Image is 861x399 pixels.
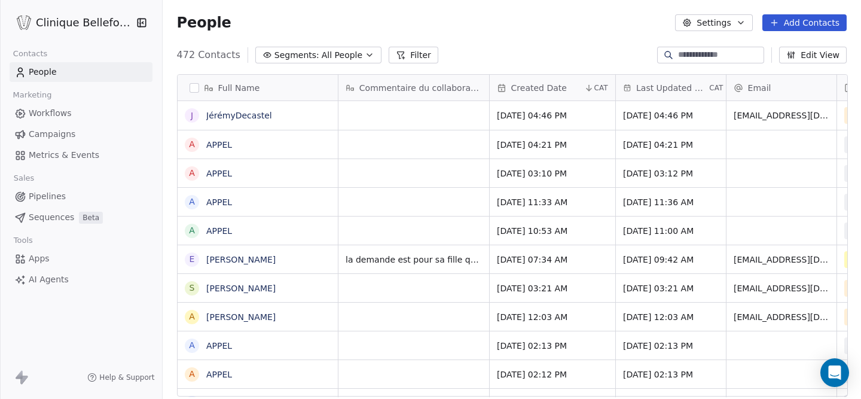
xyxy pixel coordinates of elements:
[594,83,607,93] span: CAT
[206,226,232,236] a: APPEL
[189,138,195,151] div: A
[10,270,152,290] a: AI Agents
[10,187,152,206] a: Pipelines
[17,16,31,30] img: Logo_Bellefontaine_Black.png
[177,48,240,62] span: 472 Contacts
[359,82,482,94] span: Commentaire du collaborateur
[497,225,608,237] span: [DATE] 10:53 AM
[29,107,72,120] span: Workflows
[8,86,57,104] span: Marketing
[734,311,829,323] span: [EMAIL_ADDRESS][DOMAIN_NAME]
[190,109,193,122] div: J
[10,103,152,123] a: Workflows
[29,273,69,286] span: AI Agents
[623,196,719,208] span: [DATE] 11:36 AM
[623,368,719,380] span: [DATE] 02:13 PM
[206,140,232,150] a: APPEL
[189,282,194,294] div: S
[29,128,75,141] span: Campaigns
[623,254,719,266] span: [DATE] 09:42 AM
[99,373,154,382] span: Help & Support
[762,14,847,31] button: Add Contacts
[497,167,608,179] span: [DATE] 03:10 PM
[189,339,195,352] div: A
[189,224,195,237] div: A
[10,124,152,144] a: Campaigns
[734,109,829,121] span: [EMAIL_ADDRESS][DOMAIN_NAME]
[10,249,152,269] a: Apps
[206,111,272,120] a: JérémyDecastel
[274,49,319,62] span: Segments:
[497,196,608,208] span: [DATE] 11:33 AM
[206,255,276,264] a: [PERSON_NAME]
[623,225,719,237] span: [DATE] 11:00 AM
[87,373,154,382] a: Help & Support
[189,167,195,179] div: A
[29,149,99,162] span: Metrics & Events
[623,340,719,352] span: [DATE] 02:13 PM
[206,284,276,293] a: [PERSON_NAME]
[14,13,128,33] button: Clinique Bellefontaine
[490,75,615,100] div: Created DateCAT
[206,312,276,322] a: [PERSON_NAME]
[726,75,836,100] div: Email
[675,14,752,31] button: Settings
[820,358,849,387] div: Open Intercom Messenger
[178,101,338,397] div: grid
[497,368,608,380] span: [DATE] 02:12 PM
[497,139,608,151] span: [DATE] 04:21 PM
[177,14,231,32] span: People
[178,75,338,100] div: Full Name
[779,47,847,63] button: Edit View
[346,254,482,266] span: la demande est pour sa fille qui a 17 ans, P - 120, infos IMC élevé données.
[189,253,194,266] div: E
[636,82,707,94] span: Last Updated Date
[218,82,260,94] span: Full Name
[616,75,726,100] div: Last Updated DateCAT
[10,208,152,227] a: SequencesBeta
[8,169,39,187] span: Sales
[8,232,38,249] span: Tools
[206,341,232,351] a: APPEL
[29,66,57,78] span: People
[10,145,152,165] a: Metrics & Events
[29,190,66,203] span: Pipelines
[29,211,74,224] span: Sequences
[623,282,719,294] span: [DATE] 03:21 AM
[497,340,608,352] span: [DATE] 02:13 PM
[36,15,133,31] span: Clinique Bellefontaine
[623,311,719,323] span: [DATE] 12:03 AM
[189,310,195,323] div: A
[497,254,608,266] span: [DATE] 07:34 AM
[623,109,719,121] span: [DATE] 04:46 PM
[322,49,362,62] span: All People
[497,282,608,294] span: [DATE] 03:21 AM
[189,196,195,208] div: A
[497,109,608,121] span: [DATE] 04:46 PM
[29,252,50,265] span: Apps
[206,370,232,379] a: APPEL
[79,212,103,224] span: Beta
[734,254,829,266] span: [EMAIL_ADDRESS][DOMAIN_NAME]
[623,139,719,151] span: [DATE] 04:21 PM
[709,83,723,93] span: CAT
[338,75,489,100] div: Commentaire du collaborateur
[206,169,232,178] a: APPEL
[734,282,829,294] span: [EMAIL_ADDRESS][DOMAIN_NAME]
[511,82,567,94] span: Created Date
[206,197,232,207] a: APPEL
[189,368,195,380] div: A
[389,47,438,63] button: Filter
[10,62,152,82] a: People
[748,82,771,94] span: Email
[8,45,53,63] span: Contacts
[497,311,608,323] span: [DATE] 12:03 AM
[623,167,719,179] span: [DATE] 03:12 PM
